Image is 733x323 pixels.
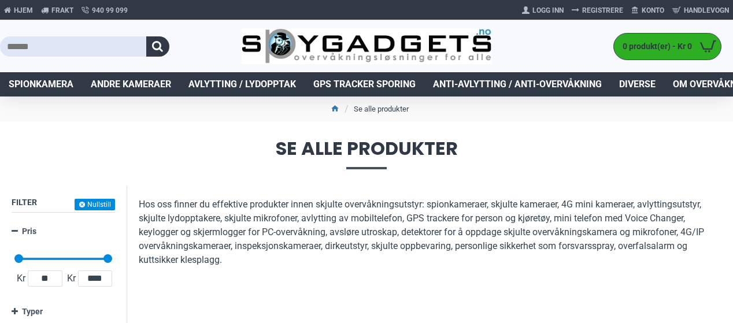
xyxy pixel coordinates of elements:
a: Andre kameraer [82,72,180,96]
span: Registrere [582,5,623,16]
span: Kr [14,272,28,285]
button: Nullstill [75,199,115,210]
a: Diverse [610,72,664,96]
span: Hjem [14,5,33,16]
span: 0 produkt(er) - Kr 0 [614,40,695,53]
span: Filter [12,198,37,207]
img: SpyGadgets.no [242,28,491,64]
p: Hos oss finner du effektive produkter innen skjulte overvåkningsutstyr: spionkameraer, skjulte ka... [139,198,721,267]
span: Handlevogn [684,5,729,16]
span: Konto [642,5,664,16]
span: Logg Inn [532,5,564,16]
span: 940 99 099 [92,5,128,16]
span: Se alle produkter [12,139,721,169]
span: Frakt [51,5,73,16]
a: Handlevogn [668,1,733,20]
a: 0 produkt(er) - Kr 0 [614,34,721,60]
span: GPS Tracker Sporing [313,77,416,91]
span: Diverse [619,77,656,91]
span: Avlytting / Lydopptak [188,77,296,91]
span: Anti-avlytting / Anti-overvåkning [433,77,602,91]
span: Spionkamera [9,77,73,91]
a: Avlytting / Lydopptak [180,72,305,96]
a: Pris [12,221,115,242]
a: Typer [12,302,115,322]
span: Andre kameraer [91,77,171,91]
a: Registrere [568,1,627,20]
a: Anti-avlytting / Anti-overvåkning [424,72,610,96]
span: Kr [65,272,78,285]
a: Logg Inn [518,1,568,20]
a: GPS Tracker Sporing [305,72,424,96]
a: Konto [627,1,668,20]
